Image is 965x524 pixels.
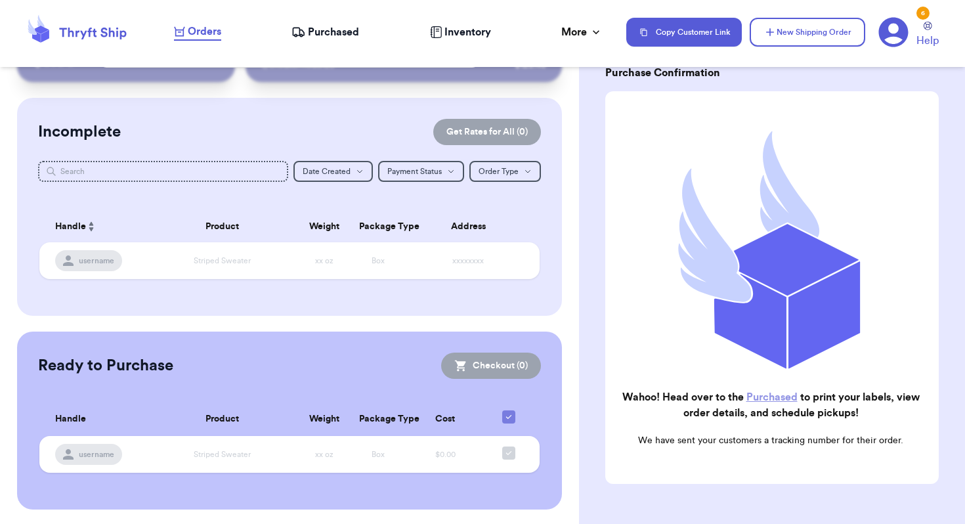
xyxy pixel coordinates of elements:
th: Weight [297,403,351,436]
h2: Wahoo! Head over to the to print your labels, view order details, and schedule pickups! [616,389,926,421]
h3: Purchase Confirmation [605,65,939,81]
th: Product [147,403,297,436]
a: Inventory [430,24,491,40]
span: Inventory [444,24,491,40]
h2: Ready to Purchase [38,355,173,376]
a: Purchased [746,392,798,403]
th: Product [147,211,297,242]
th: Weight [297,211,351,242]
button: Order Type [469,161,541,182]
span: xxxxxxxx [452,257,484,265]
span: Striped Sweater [194,257,251,265]
span: Box [372,257,385,265]
span: Box [372,450,385,458]
span: Handle [55,412,86,426]
div: More [561,24,603,40]
span: xx oz [315,257,333,265]
div: 6 [916,7,930,20]
th: Cost [405,403,486,436]
span: username [79,255,114,266]
span: username [79,449,114,460]
button: Sort ascending [86,219,96,234]
a: 6 [878,17,909,47]
span: Purchased [308,24,359,40]
span: Orders [188,24,221,39]
span: Payment Status [387,167,442,175]
button: Get Rates for All (0) [433,119,541,145]
span: Striped Sweater [194,450,251,458]
input: Search [38,161,288,182]
button: Date Created [293,161,373,182]
a: Orders [174,24,221,41]
a: Help [916,22,939,49]
h2: Incomplete [38,121,121,142]
span: Help [916,33,939,49]
th: Package Type [351,403,405,436]
span: Handle [55,220,86,234]
span: $0.00 [435,450,456,458]
button: Checkout (0) [441,353,541,379]
p: We have sent your customers a tracking number for their order. [616,434,926,447]
button: Payment Status [378,161,464,182]
button: New Shipping Order [750,18,865,47]
th: Address [405,211,540,242]
th: Package Type [351,211,405,242]
a: Purchased [291,24,359,40]
span: xx oz [315,450,333,458]
span: Order Type [479,167,519,175]
span: Date Created [303,167,351,175]
button: Copy Customer Link [626,18,742,47]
